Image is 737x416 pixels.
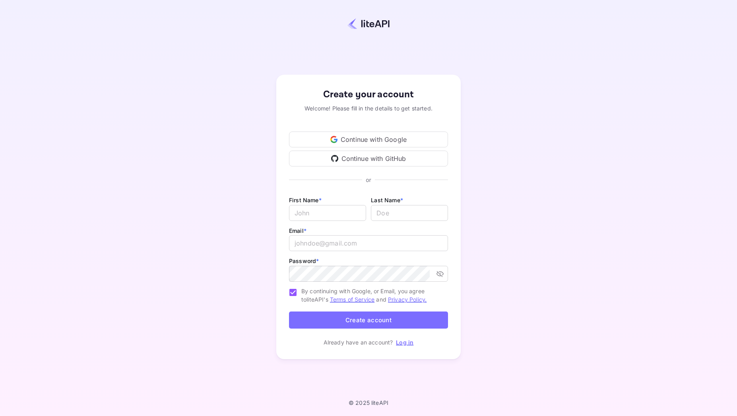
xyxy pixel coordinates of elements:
[289,205,366,221] input: John
[289,312,448,329] button: Create account
[324,338,393,346] p: Already have an account?
[388,296,427,303] a: Privacy Policy.
[396,339,413,346] a: Log in
[301,287,442,304] span: By continuing with Google, or Email, you agree to liteAPI's and
[289,104,448,112] div: Welcome! Please fill in the details to get started.
[349,399,388,406] p: © 2025 liteAPI
[347,18,390,29] img: liteapi
[289,151,448,166] div: Continue with GitHub
[433,267,447,281] button: toggle password visibility
[289,132,448,147] div: Continue with Google
[371,197,403,203] label: Last Name
[289,235,448,251] input: johndoe@gmail.com
[289,227,306,234] label: Email
[330,296,374,303] a: Terms of Service
[371,205,448,221] input: Doe
[289,197,322,203] label: First Name
[289,257,319,264] label: Password
[289,87,448,102] div: Create your account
